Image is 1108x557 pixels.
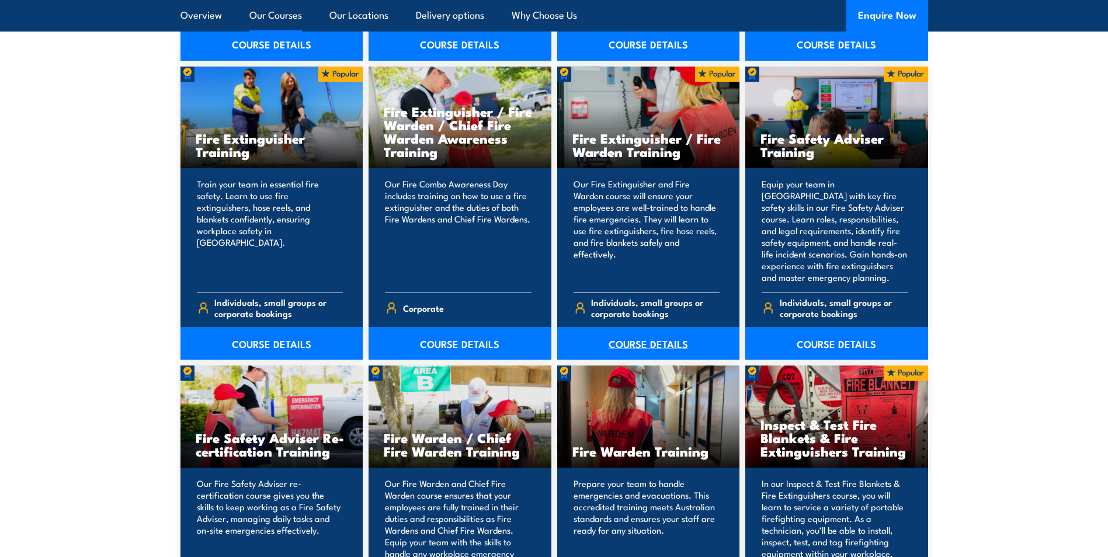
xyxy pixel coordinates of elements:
[745,327,928,360] a: COURSE DETAILS
[180,327,363,360] a: COURSE DETAILS
[760,417,913,458] h3: Inspect & Test Fire Blankets & Fire Extinguishers Training
[557,28,740,61] a: COURSE DETAILS
[384,105,536,158] h3: Fire Extinguisher / Fire Warden / Chief Fire Warden Awareness Training
[557,327,740,360] a: COURSE DETAILS
[780,297,908,319] span: Individuals, small groups or corporate bookings
[369,327,551,360] a: COURSE DETAILS
[762,178,908,283] p: Equip your team in [GEOGRAPHIC_DATA] with key fire safety skills in our Fire Safety Adviser cours...
[385,178,532,283] p: Our Fire Combo Awareness Day includes training on how to use a fire extinguisher and the duties o...
[572,131,725,158] h3: Fire Extinguisher / Fire Warden Training
[196,131,348,158] h3: Fire Extinguisher Training
[196,431,348,458] h3: Fire Safety Adviser Re-certification Training
[572,444,725,458] h3: Fire Warden Training
[180,28,363,61] a: COURSE DETAILS
[760,131,913,158] h3: Fire Safety Adviser Training
[214,297,343,319] span: Individuals, small groups or corporate bookings
[745,28,928,61] a: COURSE DETAILS
[591,297,720,319] span: Individuals, small groups or corporate bookings
[403,299,444,317] span: Corporate
[384,431,536,458] h3: Fire Warden / Chief Fire Warden Training
[197,178,343,283] p: Train your team in essential fire safety. Learn to use fire extinguishers, hose reels, and blanke...
[574,178,720,283] p: Our Fire Extinguisher and Fire Warden course will ensure your employees are well-trained to handl...
[369,28,551,61] a: COURSE DETAILS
